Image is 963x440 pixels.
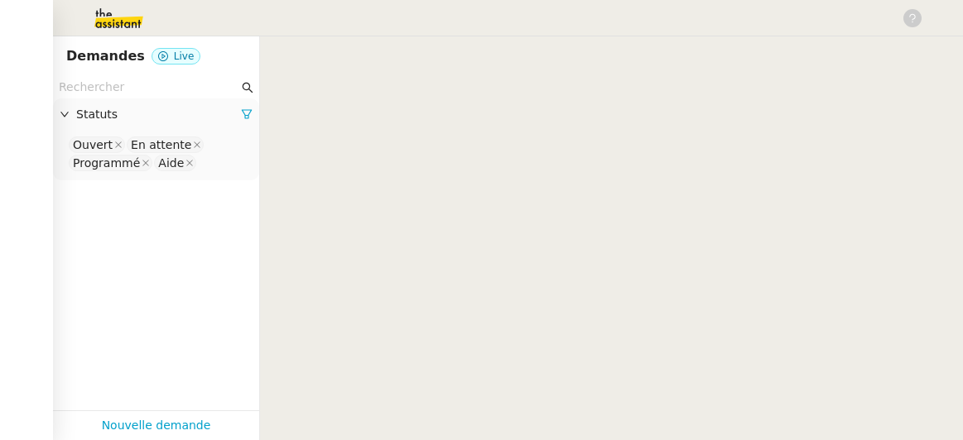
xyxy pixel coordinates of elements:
div: Statuts [53,98,259,131]
span: Live [174,50,195,62]
nz-select-item: Ouvert [69,136,125,153]
div: Programmé [73,155,140,170]
div: Aide [158,155,184,170]
nz-page-header-title: Demandes [66,45,145,68]
nz-select-item: En attente [127,136,204,153]
span: Statuts [76,105,241,124]
input: Rechercher [59,78,238,97]
a: Nouvelle demande [102,416,211,435]
nz-select-item: Aide [154,155,196,171]
nz-select-item: Programmé [69,155,152,171]
div: Ouvert [73,137,113,152]
div: En attente [131,137,191,152]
